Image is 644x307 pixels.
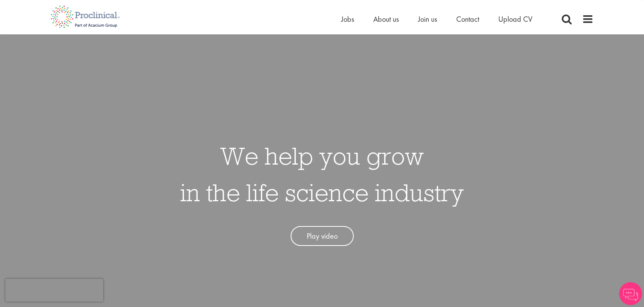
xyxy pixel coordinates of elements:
[373,14,399,24] a: About us
[619,282,642,305] img: Chatbot
[180,137,464,211] h1: We help you grow in the life science industry
[418,14,437,24] a: Join us
[341,14,354,24] a: Jobs
[291,226,354,246] a: Play video
[498,14,532,24] a: Upload CV
[456,14,479,24] a: Contact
